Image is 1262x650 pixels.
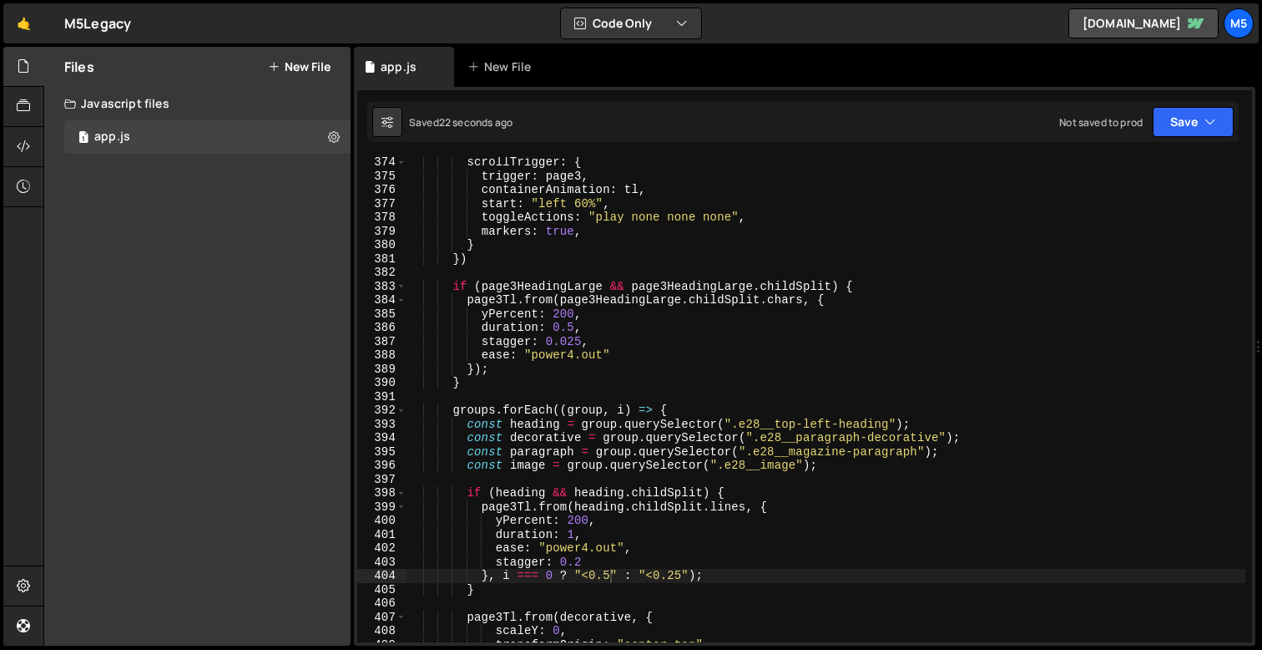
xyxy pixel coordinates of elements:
[357,307,406,322] div: 385
[357,293,406,307] div: 384
[357,211,406,225] div: 378
[357,225,406,239] div: 379
[357,445,406,460] div: 395
[357,376,406,390] div: 390
[1059,115,1143,129] div: Not saved to prod
[78,132,88,145] span: 1
[357,500,406,515] div: 399
[357,431,406,445] div: 394
[1224,8,1254,38] a: M5
[409,115,512,129] div: Saved
[357,541,406,556] div: 402
[268,60,331,74] button: New File
[357,335,406,349] div: 387
[357,280,406,294] div: 383
[357,266,406,280] div: 382
[3,3,44,43] a: 🤙
[64,58,94,76] h2: Files
[94,129,130,145] div: app.js
[357,624,406,638] div: 408
[1153,107,1234,137] button: Save
[357,197,406,211] div: 377
[357,404,406,418] div: 392
[44,87,351,120] div: Javascript files
[357,528,406,542] div: 401
[357,486,406,500] div: 398
[357,170,406,184] div: 375
[357,390,406,404] div: 391
[357,556,406,570] div: 403
[357,569,406,583] div: 404
[357,611,406,625] div: 407
[357,321,406,335] div: 386
[357,418,406,432] div: 393
[439,115,512,129] div: 22 seconds ago
[561,8,701,38] button: Code Only
[467,58,538,75] div: New File
[381,58,416,75] div: app.js
[64,13,131,33] div: M5Legacy
[357,183,406,197] div: 376
[357,514,406,528] div: 400
[357,238,406,252] div: 380
[357,363,406,377] div: 389
[1068,8,1219,38] a: [DOMAIN_NAME]
[357,473,406,487] div: 397
[357,252,406,267] div: 381
[357,459,406,473] div: 396
[357,348,406,363] div: 388
[64,120,351,154] div: 17055/46915.js
[357,155,406,170] div: 374
[357,583,406,597] div: 405
[357,597,406,611] div: 406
